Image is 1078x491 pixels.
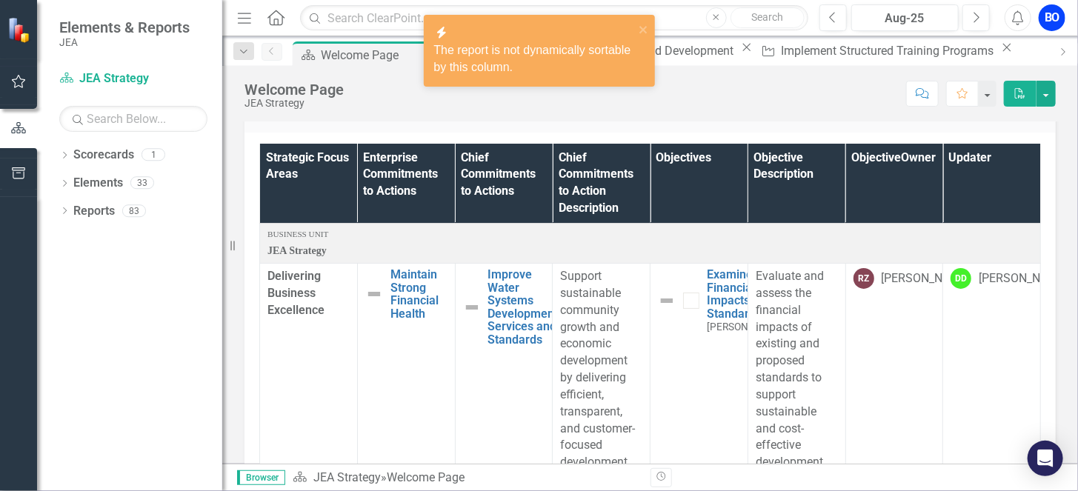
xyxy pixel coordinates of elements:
[731,7,805,28] button: Search
[130,177,154,190] div: 33
[882,270,971,287] div: [PERSON_NAME]
[851,4,959,31] button: Aug-25
[321,46,437,64] div: Welcome Page
[707,268,785,320] a: Examine the Financial Impacts of Standards
[59,36,190,48] small: JEA
[856,10,954,27] div: Aug-25
[488,268,559,347] a: Improve Water Systems Development Services and Standards
[1039,4,1065,31] button: BO
[7,17,33,43] img: ClearPoint Strategy
[244,81,344,98] div: Welcome Page
[244,98,344,109] div: JEA Strategy
[756,41,997,60] a: Implement Structured Training Programs
[639,21,649,38] button: close
[293,470,639,487] div: »
[979,270,1068,287] div: [PERSON_NAME]
[387,470,465,484] div: Welcome Page
[267,228,1033,240] div: Business Unit
[300,5,808,31] input: Search ClearPoint...
[782,41,998,60] div: Implement Structured Training Programs
[313,470,381,484] a: JEA Strategy
[658,292,676,310] img: Not Defined
[267,245,327,256] span: JEA Strategy
[59,106,207,132] input: Search Below...
[365,285,383,303] img: Not Defined
[73,147,134,164] a: Scorecards
[854,268,874,289] div: RZ
[751,11,783,23] span: Search
[256,109,1045,122] h3: Data Loader Preview
[142,149,165,161] div: 1
[122,204,146,217] div: 83
[951,268,971,289] div: DD
[73,203,115,220] a: Reports
[463,298,481,316] img: Not Defined
[390,268,447,320] a: Maintain Strong Financial Health
[267,268,350,319] span: Delivering Business Excellence
[59,19,190,36] span: Elements & Reports
[237,470,285,485] span: Browser
[73,175,123,192] a: Elements
[1028,441,1063,476] div: Open Intercom Messenger
[59,70,207,87] a: JEA Strategy
[434,42,634,76] div: The report is not dynamically sortable by this column.
[707,321,785,333] small: [PERSON_NAME]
